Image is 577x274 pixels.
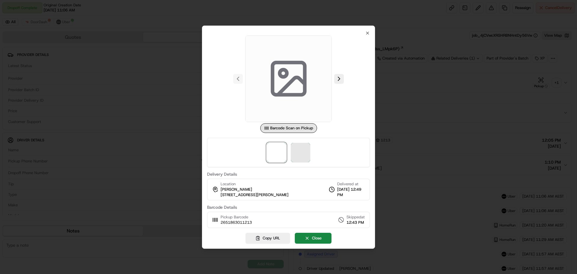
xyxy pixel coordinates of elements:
div: Barcode Scan on Pickup [260,123,317,133]
button: Close [295,233,331,244]
span: [STREET_ADDRESS][PERSON_NAME] [221,192,288,198]
label: Delivery Details [207,172,370,176]
button: Copy URL [246,233,290,244]
span: Delivered at [337,181,365,187]
span: Skipped at [347,214,365,220]
span: [PERSON_NAME] [221,187,252,192]
span: [DATE] 12:49 PM [337,187,365,198]
span: Pickup Barcode [221,214,252,220]
span: 2651863011213 [221,220,252,225]
label: Barcode Details [207,205,370,209]
span: 12:43 PM [347,220,365,225]
span: Location [221,181,236,187]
